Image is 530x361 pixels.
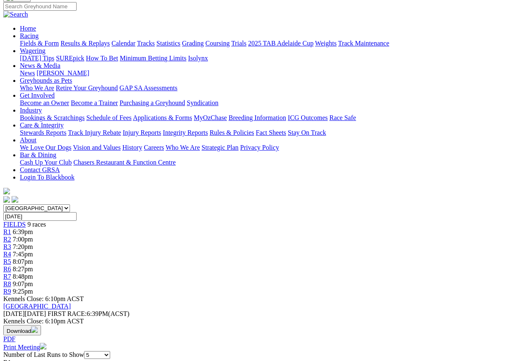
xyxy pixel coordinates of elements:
[144,144,164,151] a: Careers
[20,144,527,151] div: About
[256,129,286,136] a: Fact Sheets
[20,174,75,181] a: Login To Blackbook
[3,228,11,235] a: R1
[60,40,110,47] a: Results & Replays
[248,40,313,47] a: 2025 TAB Adelaide Cup
[338,40,389,47] a: Track Maintenance
[3,221,26,228] a: FIELDS
[48,310,87,317] span: FIRST RACE:
[229,114,286,121] a: Breeding Information
[20,47,46,54] a: Wagering
[137,40,155,47] a: Tracks
[288,114,328,121] a: ICG Outcomes
[3,335,527,343] div: Download
[210,129,254,136] a: Rules & Policies
[3,288,11,295] a: R9
[315,40,337,47] a: Weights
[20,136,36,143] a: About
[3,295,84,302] span: Kennels Close: 6:10pm ACST
[3,318,527,325] div: Kennels Close: 6:10pm ACST
[68,129,121,136] a: Track Injury Rebate
[188,55,208,62] a: Isolynx
[3,188,10,194] img: logo-grsa-white.png
[27,221,46,228] span: 9 races
[122,144,142,151] a: History
[205,40,230,47] a: Coursing
[40,343,46,349] img: printer.svg
[3,265,11,273] a: R6
[20,114,84,121] a: Bookings & Scratchings
[20,40,59,47] a: Fields & Form
[3,258,11,265] a: R5
[240,144,279,151] a: Privacy Policy
[20,55,527,62] div: Wagering
[288,129,326,136] a: Stay On Track
[187,99,218,106] a: Syndication
[20,32,39,39] a: Racing
[3,251,11,258] a: R4
[3,280,11,287] span: R8
[13,251,33,258] span: 7:45pm
[20,69,527,77] div: News & Media
[111,40,135,47] a: Calendar
[20,40,527,47] div: Racing
[20,55,54,62] a: [DATE] Tips
[13,273,33,280] span: 8:48pm
[56,55,84,62] a: SUREpick
[20,84,54,91] a: Who We Are
[73,159,176,166] a: Chasers Restaurant & Function Centre
[3,310,25,317] span: [DATE]
[20,107,42,114] a: Industry
[71,99,118,106] a: Become a Trainer
[13,228,33,235] span: 6:39pm
[56,84,118,91] a: Retire Your Greyhound
[13,243,33,250] span: 7:20pm
[120,84,178,91] a: GAP SA Assessments
[20,122,64,129] a: Care & Integrity
[36,69,89,77] a: [PERSON_NAME]
[3,243,11,250] span: R3
[20,129,66,136] a: Stewards Reports
[20,92,55,99] a: Get Involved
[73,144,120,151] a: Vision and Values
[20,99,69,106] a: Become an Owner
[3,351,527,359] div: Number of Last Runs to Show
[12,196,18,203] img: twitter.svg
[3,196,10,203] img: facebook.svg
[13,280,33,287] span: 9:07pm
[194,114,227,121] a: MyOzChase
[231,40,246,47] a: Trials
[20,77,72,84] a: Greyhounds as Pets
[20,151,56,158] a: Bar & Dining
[20,144,71,151] a: We Love Our Dogs
[20,25,36,32] a: Home
[13,265,33,273] span: 8:27pm
[3,212,77,221] input: Select date
[163,129,208,136] a: Integrity Reports
[20,159,527,166] div: Bar & Dining
[3,303,71,310] a: [GEOGRAPHIC_DATA]
[166,144,200,151] a: Who We Are
[3,273,11,280] a: R7
[20,99,527,107] div: Get Involved
[20,159,72,166] a: Cash Up Your Club
[13,258,33,265] span: 8:07pm
[3,344,46,351] a: Print Meeting
[202,144,238,151] a: Strategic Plan
[120,55,186,62] a: Minimum Betting Limits
[3,310,46,317] span: [DATE]
[123,129,161,136] a: Injury Reports
[20,129,527,136] div: Care & Integrity
[13,236,33,243] span: 7:00pm
[20,166,60,173] a: Contact GRSA
[120,99,185,106] a: Purchasing a Greyhound
[3,2,77,11] input: Search
[48,310,130,317] span: 6:39PM(ACST)
[13,288,33,295] span: 9:25pm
